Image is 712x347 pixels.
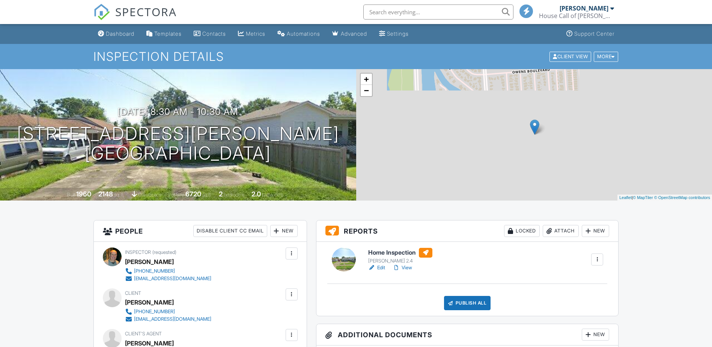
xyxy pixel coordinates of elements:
[393,264,412,272] a: View
[76,190,91,198] div: 1960
[368,248,432,264] a: Home Inspection [PERSON_NAME] 2.4
[191,27,229,41] a: Contacts
[125,315,211,323] a: [EMAIL_ADDRESS][DOMAIN_NAME]
[262,192,283,198] span: bathrooms
[134,309,175,315] div: [PHONE_NUMBER]
[633,195,653,200] a: © MapTiler
[134,316,211,322] div: [EMAIL_ADDRESS][DOMAIN_NAME]
[106,30,134,37] div: Dashboard
[316,220,619,242] h3: Reports
[202,30,226,37] div: Contacts
[169,192,184,198] span: Lot Size
[387,30,409,37] div: Settings
[117,107,238,117] h3: [DATE] 8:30 am - 10:30 am
[134,268,175,274] div: [PHONE_NUMBER]
[574,30,614,37] div: Support Center
[594,51,618,62] div: More
[543,225,579,237] div: Attach
[94,220,307,242] h3: People
[251,190,261,198] div: 2.0
[504,225,540,237] div: Locked
[98,190,113,198] div: 2148
[125,256,174,267] div: [PERSON_NAME]
[287,30,320,37] div: Automations
[539,12,614,20] div: House Call of Marrero © 2025 House Call
[67,192,75,198] span: Built
[202,192,212,198] span: sq.ft.
[235,27,268,41] a: Metrics
[368,248,432,258] h6: Home Inspection
[368,258,432,264] div: [PERSON_NAME] 2.4
[185,190,201,198] div: 6720
[341,30,367,37] div: Advanced
[361,85,372,96] a: Zoom out
[376,27,412,41] a: Settings
[93,10,177,26] a: SPECTORA
[17,124,339,164] h1: [STREET_ADDRESS][PERSON_NAME] [GEOGRAPHIC_DATA]
[95,27,137,41] a: Dashboard
[93,4,110,20] img: The Best Home Inspection Software - Spectora
[368,264,385,272] a: Edit
[125,267,211,275] a: [PHONE_NUMBER]
[138,192,161,198] span: crawlspace
[329,27,370,41] a: Advanced
[619,195,632,200] a: Leaflet
[125,290,141,296] span: Client
[363,5,513,20] input: Search everything...
[549,53,593,59] a: Client View
[582,225,609,237] div: New
[125,297,174,308] div: [PERSON_NAME]
[125,331,162,336] span: Client's Agent
[582,329,609,341] div: New
[560,5,608,12] div: [PERSON_NAME]
[270,225,298,237] div: New
[246,30,265,37] div: Metrics
[115,4,177,20] span: SPECTORA
[444,296,491,310] div: Publish All
[125,275,211,282] a: [EMAIL_ADDRESS][DOMAIN_NAME]
[93,50,619,63] h1: Inspection Details
[125,308,211,315] a: [PHONE_NUMBER]
[114,192,125,198] span: sq. ft.
[654,195,710,200] a: © OpenStreetMap contributors
[193,225,267,237] div: Disable Client CC Email
[361,74,372,85] a: Zoom in
[274,27,323,41] a: Automations (Basic)
[617,195,712,201] div: |
[125,249,151,255] span: Inspector
[219,190,223,198] div: 2
[563,27,617,41] a: Support Center
[134,276,211,282] div: [EMAIL_ADDRESS][DOMAIN_NAME]
[154,30,182,37] div: Templates
[143,27,185,41] a: Templates
[549,51,591,62] div: Client View
[316,324,619,345] h3: Additional Documents
[224,192,244,198] span: bedrooms
[152,249,176,255] span: (requested)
